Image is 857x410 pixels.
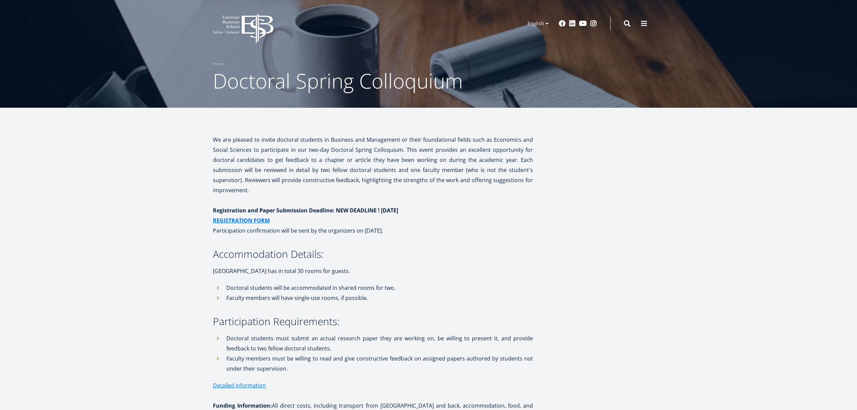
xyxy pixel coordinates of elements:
a: Instagram [590,20,597,27]
h3: Participation Requirements: [213,316,533,327]
span: Doctoral Spring Colloquium [213,67,463,95]
a: Youtube [579,20,587,27]
a: Home [213,61,224,67]
p: We are pleased to invite doctoral students in Business and Management or their foundational field... [213,135,533,195]
li: Doctoral students must submit an actual research paper they are working on, be willing to present... [213,333,533,353]
a: Facebook [559,20,566,27]
a: REGISTRATION FORM [213,215,270,226]
li: Faculty members will have single-use rooms, if possible. [213,293,533,303]
a: Detailed information [213,380,266,390]
strong: Registration and Paper Submission Deadline: NEW DEADLINE ! [DATE] [213,207,398,224]
a: Linkedin [569,20,576,27]
p: Participation confirmation will be sent by the organizers on [DATE]. [213,205,533,236]
h3: Accommodation Details: [213,249,533,259]
li: Doctoral students will be accommodated in shared rooms for two. [213,283,533,293]
li: Faculty members must be willing to read and give constructive feedback on assigned papers authore... [213,353,533,374]
p: [GEOGRAPHIC_DATA] has in total 30 rooms for guests. [213,266,533,276]
strong: Funding Information: [213,402,272,409]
